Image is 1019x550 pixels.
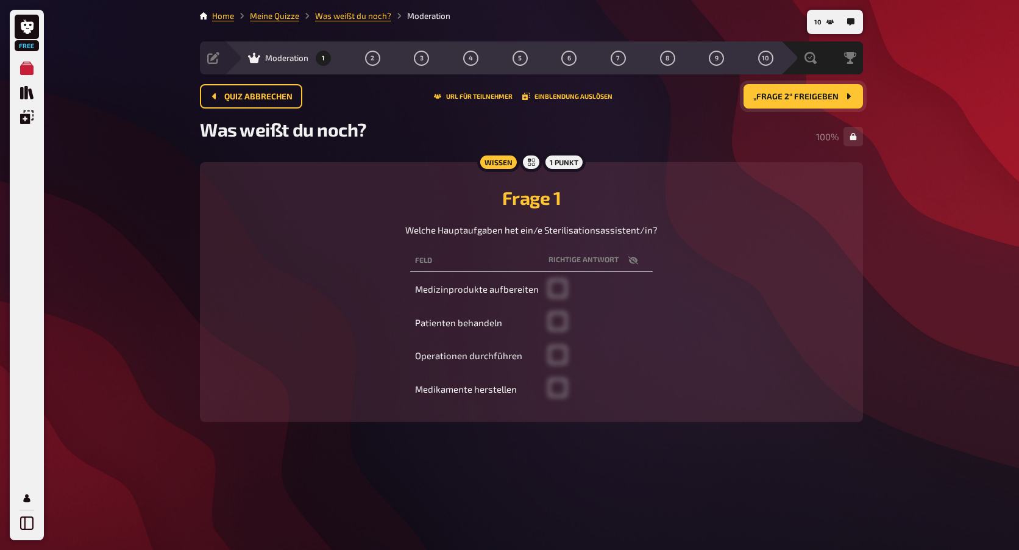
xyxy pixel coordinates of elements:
button: 10 [756,48,775,68]
span: 100 % [816,131,839,142]
a: Meine Quizze [15,56,39,80]
th: Feld [410,249,544,272]
button: 1 [314,48,333,68]
span: Welche Hauptaufgaben het ein/e Sterilisationsassistent/in? [405,224,658,235]
div: 1 Punkt [542,152,586,172]
span: Quiz abbrechen [224,93,293,101]
span: Moderation [265,53,308,63]
button: „Frage 2“ freigeben [744,84,863,109]
td: Operationen durchführen [410,341,544,372]
a: Was weißt du noch? [315,11,391,21]
li: Home [212,10,234,22]
span: 1 [322,55,325,62]
span: 10 [762,55,769,62]
span: 10 [814,19,822,26]
span: 4 [469,55,473,62]
button: Einblendung auslösen [522,93,612,100]
button: 7 [608,48,628,68]
span: Was weißt du noch? [200,118,367,140]
button: URL für Teilnehmer [434,93,513,100]
td: Medizinprodukte aufbereiten [410,274,544,305]
button: 3 [412,48,431,68]
a: Quiz Sammlung [15,80,39,105]
td: Patienten behandeln [410,307,544,338]
span: 8 [666,55,670,62]
a: Einblendungen [15,105,39,129]
button: 2 [363,48,382,68]
span: 6 [567,55,571,62]
button: 8 [658,48,677,68]
span: Free [16,42,38,49]
div: Wissen [477,152,520,172]
h2: Frage 1 [215,187,848,209]
span: 7 [616,55,620,62]
span: 2 [371,55,374,62]
button: 10 [809,12,839,32]
td: Medikamente herstellen [410,374,544,405]
a: Home [212,11,234,21]
a: Meine Quizze [250,11,299,21]
button: 6 [559,48,579,68]
span: 9 [715,55,719,62]
button: Quiz abbrechen [200,84,302,109]
button: 9 [707,48,726,68]
button: 5 [510,48,530,68]
li: Meine Quizze [234,10,299,22]
li: Moderation [391,10,450,22]
span: „Frage 2“ freigeben [753,93,839,101]
span: 5 [518,55,522,62]
span: 3 [420,55,424,62]
th: Richtige Antwort [544,249,653,272]
li: Was weißt du noch? [299,10,391,22]
a: Mein Konto [15,486,39,510]
button: 4 [461,48,480,68]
